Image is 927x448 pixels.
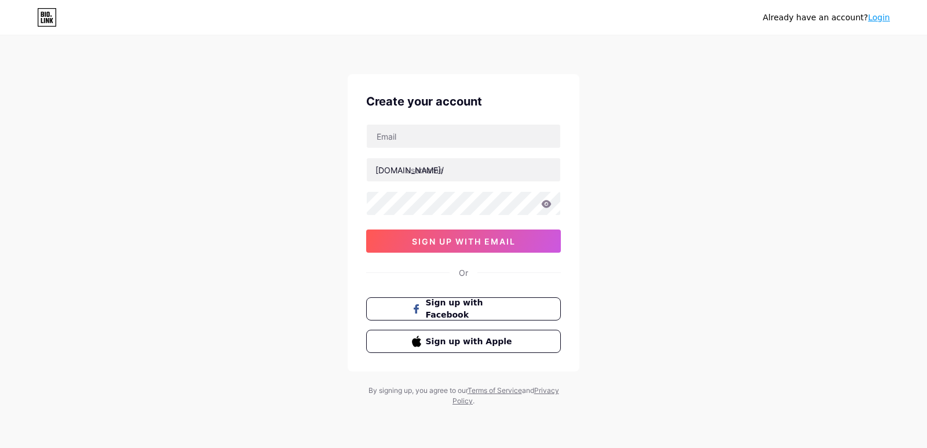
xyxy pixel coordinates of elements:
[412,236,516,246] span: sign up with email
[868,13,890,22] a: Login
[366,230,561,253] button: sign up with email
[426,297,516,321] span: Sign up with Facebook
[375,164,444,176] div: [DOMAIN_NAME]/
[459,267,468,279] div: Or
[763,12,890,24] div: Already have an account?
[367,125,560,148] input: Email
[366,93,561,110] div: Create your account
[468,386,522,395] a: Terms of Service
[426,336,516,348] span: Sign up with Apple
[367,158,560,181] input: username
[365,385,562,406] div: By signing up, you agree to our and .
[366,330,561,353] button: Sign up with Apple
[366,297,561,320] button: Sign up with Facebook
